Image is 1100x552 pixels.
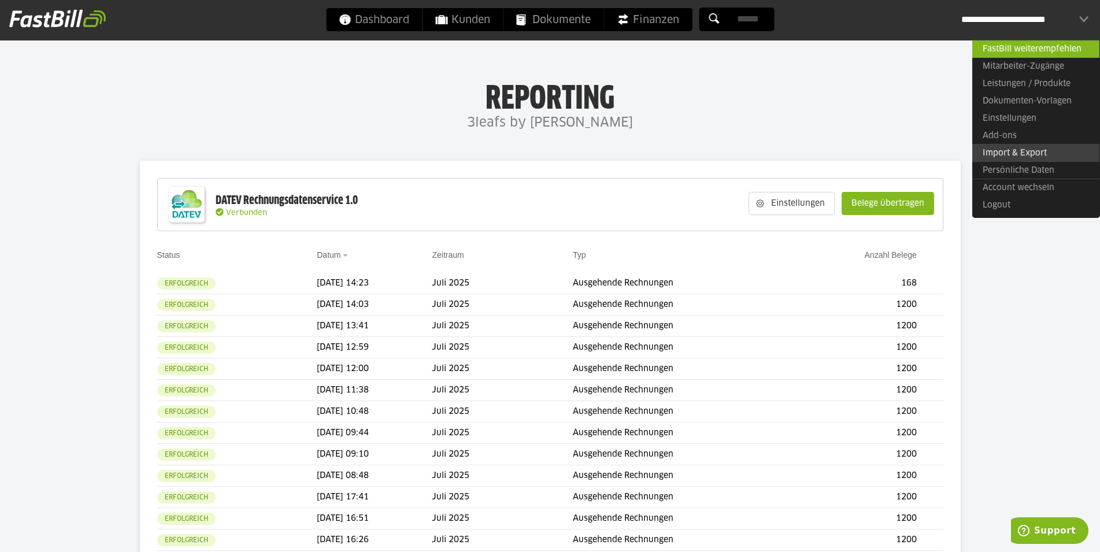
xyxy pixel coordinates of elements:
a: Datum [317,250,340,260]
div: DATEV Rechnungsdatenservice 1.0 [216,193,358,208]
td: Ausgehende Rechnungen [573,444,795,465]
sl-badge: Erfolgreich [157,363,216,375]
sl-badge: Erfolgreich [157,277,216,290]
sl-badge: Erfolgreich [157,406,216,418]
td: Juli 2025 [432,273,573,294]
td: Juli 2025 [432,487,573,508]
img: fastbill_logo_white.png [9,9,106,28]
a: Kunden [423,8,503,31]
td: 1200 [795,294,921,316]
td: 1200 [795,487,921,508]
sl-badge: Erfolgreich [157,320,216,332]
td: [DATE] 10:48 [317,401,432,423]
sl-badge: Erfolgreich [157,513,216,525]
td: Ausgehende Rechnungen [573,465,795,487]
span: Finanzen [617,8,679,31]
td: Juli 2025 [432,294,573,316]
td: [DATE] 14:23 [317,273,432,294]
span: Kunden [435,8,490,31]
td: Ausgehende Rechnungen [573,316,795,337]
a: Typ [573,250,586,260]
a: Zeitraum [432,250,464,260]
td: 1200 [795,529,921,551]
td: Juli 2025 [432,529,573,551]
a: Dokumente [503,8,603,31]
td: 1200 [795,423,921,444]
td: Ausgehende Rechnungen [573,423,795,444]
img: DATEV-Datenservice Logo [164,181,210,228]
a: Einstellungen [972,110,1099,127]
td: Juli 2025 [432,337,573,358]
td: Ausgehende Rechnungen [573,294,795,316]
td: [DATE] 11:38 [317,380,432,401]
td: 1200 [795,401,921,423]
td: Juli 2025 [432,508,573,529]
td: Juli 2025 [432,444,573,465]
sl-badge: Erfolgreich [157,470,216,482]
td: [DATE] 08:48 [317,465,432,487]
a: Import & Export [972,144,1099,162]
sl-badge: Erfolgreich [157,384,216,397]
span: Dashboard [339,8,409,31]
sl-badge: Erfolgreich [157,449,216,461]
td: Ausgehende Rechnungen [573,401,795,423]
td: 168 [795,273,921,294]
td: [DATE] 16:26 [317,529,432,551]
sl-badge: Erfolgreich [157,491,216,503]
td: Juli 2025 [432,465,573,487]
td: Ausgehende Rechnungen [573,273,795,294]
td: [DATE] 09:44 [317,423,432,444]
sl-badge: Erfolgreich [157,534,216,546]
a: Logout [972,197,1099,214]
sl-button: Einstellungen [749,192,835,215]
td: [DATE] 09:10 [317,444,432,465]
sl-badge: Erfolgreich [157,299,216,311]
td: Ausgehende Rechnungen [573,358,795,380]
td: 1200 [795,316,921,337]
a: Dokumenten-Vorlagen [972,92,1099,110]
td: [DATE] 16:51 [317,508,432,529]
td: Juli 2025 [432,380,573,401]
a: Mitarbeiter-Zugänge [972,58,1099,75]
td: 1200 [795,358,921,380]
h1: Reporting [116,81,984,112]
a: Dashboard [326,8,422,31]
a: Add-ons [972,127,1099,145]
iframe: Öffnet ein Widget, in dem Sie weitere Informationen finden [1011,517,1088,546]
sl-badge: Erfolgreich [157,427,216,439]
td: Ausgehende Rechnungen [573,508,795,529]
td: [DATE] 13:41 [317,316,432,337]
td: Ausgehende Rechnungen [573,337,795,358]
span: Verbunden [226,209,267,217]
a: Status [157,250,180,260]
td: 1200 [795,465,921,487]
span: Dokumente [516,8,591,31]
a: FastBill weiterempfehlen [972,40,1099,58]
td: 1200 [795,444,921,465]
img: sort_desc.gif [343,254,350,257]
td: [DATE] 12:59 [317,337,432,358]
td: [DATE] 17:41 [317,487,432,508]
td: [DATE] 12:00 [317,358,432,380]
td: 1200 [795,380,921,401]
td: Ausgehende Rechnungen [573,487,795,508]
td: Ausgehende Rechnungen [573,529,795,551]
td: 1200 [795,508,921,529]
td: Juli 2025 [432,358,573,380]
sl-badge: Erfolgreich [157,342,216,354]
td: 1200 [795,337,921,358]
sl-button: Belege übertragen [842,192,934,215]
td: Juli 2025 [432,316,573,337]
a: Anzahl Belege [865,250,917,260]
a: Finanzen [604,8,692,31]
a: Account wechseln [972,179,1099,197]
td: Juli 2025 [432,423,573,444]
td: [DATE] 14:03 [317,294,432,316]
td: Juli 2025 [432,401,573,423]
a: Persönliche Daten [972,161,1099,179]
td: Ausgehende Rechnungen [573,380,795,401]
a: Leistungen / Produkte [972,75,1099,92]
